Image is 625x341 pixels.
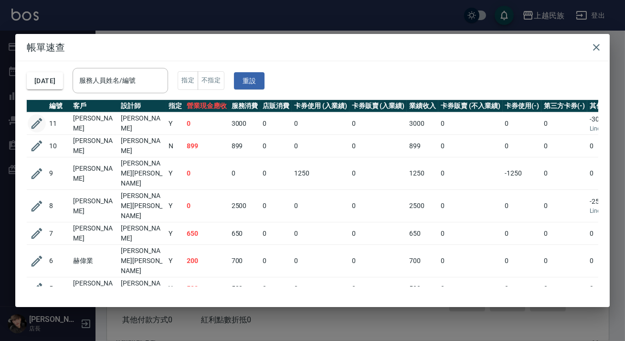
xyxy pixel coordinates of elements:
[166,222,184,245] td: Y
[260,100,292,112] th: 店販消費
[503,245,542,277] td: 0
[503,277,542,300] td: 0
[118,222,166,245] td: [PERSON_NAME]
[229,190,261,222] td: 2500
[166,245,184,277] td: Y
[260,222,292,245] td: 0
[541,190,587,222] td: 0
[184,157,229,190] td: 0
[198,71,224,90] button: 不指定
[292,190,350,222] td: 0
[541,277,587,300] td: 0
[438,245,502,277] td: 0
[407,190,438,222] td: 2500
[166,157,184,190] td: Y
[350,222,407,245] td: 0
[166,277,184,300] td: Y
[118,190,166,222] td: [PERSON_NAME][PERSON_NAME]
[118,245,166,277] td: [PERSON_NAME][PERSON_NAME]
[292,245,350,277] td: 0
[260,245,292,277] td: 0
[71,277,118,300] td: [PERSON_NAME]
[166,112,184,135] td: Y
[47,112,71,135] td: 11
[184,100,229,112] th: 營業現金應收
[166,135,184,157] td: N
[47,135,71,157] td: 10
[184,190,229,222] td: 0
[541,222,587,245] td: 0
[15,34,610,61] h2: 帳單速查
[292,222,350,245] td: 0
[166,100,184,112] th: 指定
[71,135,118,157] td: [PERSON_NAME]
[229,157,261,190] td: 0
[47,277,71,300] td: 5
[350,157,407,190] td: 0
[47,100,71,112] th: 編號
[292,277,350,300] td: 0
[47,245,71,277] td: 6
[27,72,63,90] button: [DATE]
[541,157,587,190] td: 0
[407,100,438,112] th: 業績收入
[118,100,166,112] th: 設計師
[118,112,166,135] td: [PERSON_NAME]
[229,245,261,277] td: 700
[260,135,292,157] td: 0
[350,190,407,222] td: 0
[184,245,229,277] td: 200
[292,135,350,157] td: 0
[229,222,261,245] td: 650
[184,135,229,157] td: 899
[438,100,502,112] th: 卡券販賣 (不入業績)
[47,222,71,245] td: 7
[71,112,118,135] td: [PERSON_NAME]
[407,222,438,245] td: 650
[407,245,438,277] td: 700
[503,222,542,245] td: 0
[71,190,118,222] td: [PERSON_NAME]
[118,277,166,300] td: [PERSON_NAME]
[503,157,542,190] td: -1250
[407,135,438,157] td: 899
[47,190,71,222] td: 8
[260,277,292,300] td: 0
[260,112,292,135] td: 0
[260,190,292,222] td: 0
[541,245,587,277] td: 0
[541,100,587,112] th: 第三方卡券(-)
[503,190,542,222] td: 0
[71,222,118,245] td: [PERSON_NAME]
[438,222,502,245] td: 0
[350,112,407,135] td: 0
[118,157,166,190] td: [PERSON_NAME][PERSON_NAME]
[118,135,166,157] td: [PERSON_NAME]
[541,135,587,157] td: 0
[184,112,229,135] td: 0
[407,157,438,190] td: 1250
[350,245,407,277] td: 0
[292,100,350,112] th: 卡券使用 (入業績)
[184,222,229,245] td: 650
[71,157,118,190] td: [PERSON_NAME]
[438,190,502,222] td: 0
[350,277,407,300] td: 0
[184,277,229,300] td: 500
[260,157,292,190] td: 0
[438,135,502,157] td: 0
[503,112,542,135] td: 0
[407,112,438,135] td: 3000
[541,112,587,135] td: 0
[229,135,261,157] td: 899
[438,157,502,190] td: 0
[350,100,407,112] th: 卡券販賣 (入業績)
[178,71,198,90] button: 指定
[166,190,184,222] td: Y
[407,277,438,300] td: 500
[292,112,350,135] td: 0
[350,135,407,157] td: 0
[503,100,542,112] th: 卡券使用(-)
[71,100,118,112] th: 客戶
[438,277,502,300] td: 0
